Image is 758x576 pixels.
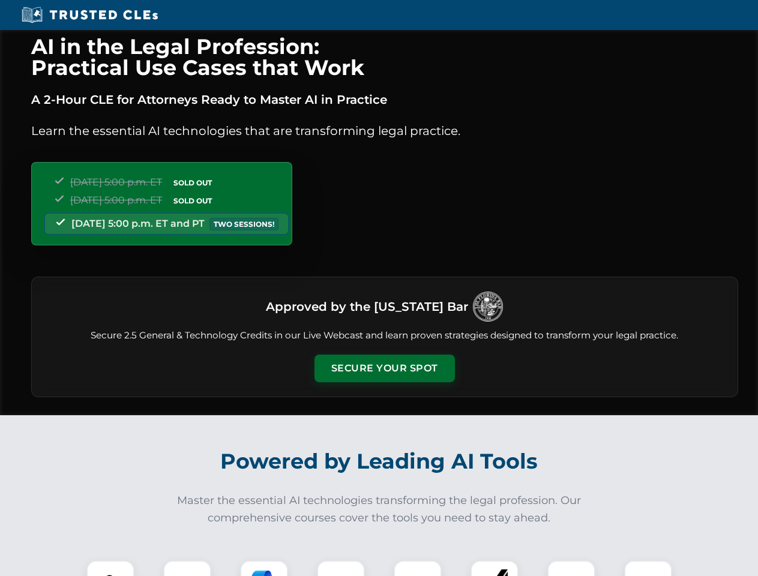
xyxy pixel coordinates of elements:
p: Secure 2.5 General & Technology Credits in our Live Webcast and learn proven strategies designed ... [46,329,723,343]
img: Logo [473,292,503,322]
p: A 2-Hour CLE for Attorneys Ready to Master AI in Practice [31,90,738,109]
p: Learn the essential AI technologies that are transforming legal practice. [31,121,738,140]
h1: AI in the Legal Profession: Practical Use Cases that Work [31,36,738,78]
span: SOLD OUT [169,176,216,189]
p: Master the essential AI technologies transforming the legal profession. Our comprehensive courses... [169,492,589,527]
button: Secure Your Spot [314,355,455,382]
span: [DATE] 5:00 p.m. ET [70,194,162,206]
h2: Powered by Leading AI Tools [47,440,712,482]
span: [DATE] 5:00 p.m. ET [70,176,162,188]
span: SOLD OUT [169,194,216,207]
h3: Approved by the [US_STATE] Bar [266,296,468,317]
img: Trusted CLEs [18,6,161,24]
